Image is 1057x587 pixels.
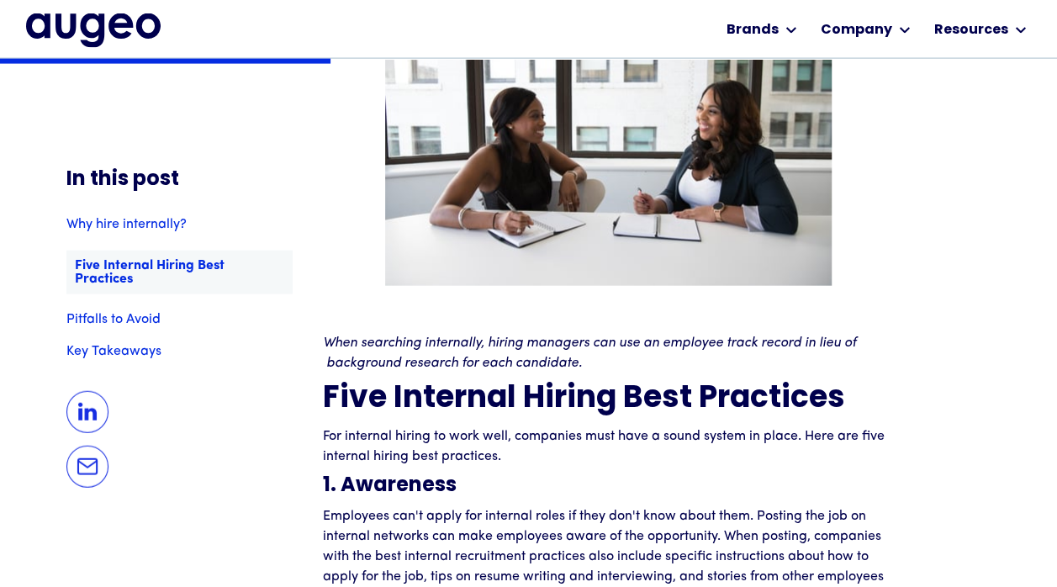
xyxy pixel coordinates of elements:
div: Company [821,20,892,40]
p: For internal hiring to work well, companies must have a sound system in place. Here are five inte... [323,426,895,467]
a: Key Takeaways [66,345,293,358]
h3: 1. Awareness [323,475,895,497]
div: Resources [934,20,1008,40]
a: Why hire internally? [66,217,293,230]
div: Brands [727,20,779,40]
a: Pitfalls to Avoid [66,312,293,325]
em: When searching internally, hiring managers can use an employee track record in lieu of background... [323,336,856,370]
h5: In this post [66,168,293,190]
h2: Five Internal Hiring Best Practices [323,382,895,418]
img: Augeo's full logo in midnight blue. [26,13,161,47]
a: home [26,13,161,47]
a: Five Internal Hiring Best Practices [66,250,293,294]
